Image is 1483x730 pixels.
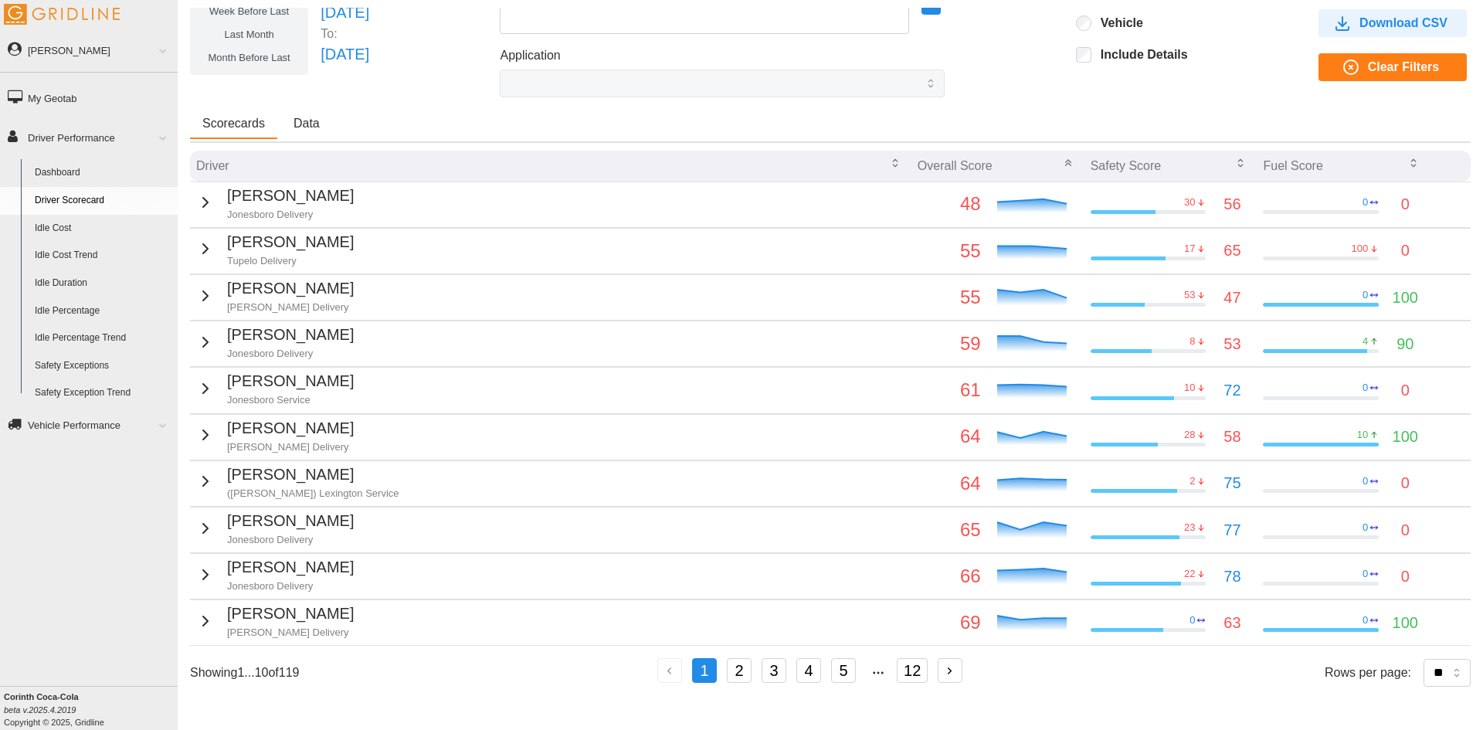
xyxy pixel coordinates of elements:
p: 55 [918,236,981,266]
p: [PERSON_NAME] [227,184,354,208]
b: Corinth Coca-Cola [4,692,79,701]
button: 2 [727,658,752,683]
i: beta v.2025.4.2019 [4,705,76,715]
p: 0 [1401,239,1410,263]
a: Idle Percentage [28,297,178,325]
p: 48 [918,189,981,219]
p: [PERSON_NAME] [227,602,354,626]
p: [PERSON_NAME] [227,230,354,254]
p: [PERSON_NAME] [227,555,354,579]
p: 63 [1223,611,1240,635]
p: 0 [1363,195,1368,209]
p: 0 [1363,288,1368,302]
p: 30 [1184,195,1195,209]
p: 0 [1401,471,1410,495]
p: [PERSON_NAME] Delivery [227,300,354,314]
p: 61 [918,375,981,405]
button: [PERSON_NAME][PERSON_NAME] Delivery [196,416,354,454]
button: [PERSON_NAME]Jonesboro Delivery [196,555,354,593]
p: [PERSON_NAME] [227,416,354,440]
p: ([PERSON_NAME]) Lexington Service [227,487,399,501]
span: Download CSV [1359,10,1447,36]
p: Showing 1 ... 10 of 119 [190,664,299,681]
button: [PERSON_NAME][PERSON_NAME] Delivery [196,277,354,314]
span: Data [294,117,320,130]
p: 58 [1223,425,1240,449]
p: Jonesboro Service [227,393,354,407]
button: 4 [796,658,821,683]
button: [PERSON_NAME]Jonesboro Service [196,369,354,407]
p: 66 [918,562,981,591]
p: 0 [1363,474,1368,488]
p: [PERSON_NAME] Delivery [227,440,354,454]
div: Copyright © 2025, Gridline [4,691,178,728]
p: 10 [1357,428,1368,442]
a: Dashboard [28,159,178,187]
img: Gridline [4,4,120,25]
button: [PERSON_NAME]Jonesboro Delivery [196,509,354,547]
button: Clear Filters [1318,53,1467,81]
span: Last Month [224,29,273,40]
p: 0 [1401,379,1410,402]
button: [PERSON_NAME][PERSON_NAME] Delivery [196,602,354,640]
p: Tupelo Delivery [227,254,354,268]
p: 0 [1189,613,1195,627]
p: 0 [1363,381,1368,395]
p: 100 [1393,611,1418,635]
p: 59 [918,329,981,358]
p: Overall Score [918,157,993,175]
button: [PERSON_NAME]([PERSON_NAME]) Lexington Service [196,463,399,501]
p: [PERSON_NAME] [227,323,354,347]
p: 90 [1396,332,1413,356]
p: [PERSON_NAME] [227,369,354,393]
p: 53 [1184,288,1195,302]
p: 0 [1363,567,1368,581]
p: Fuel Score [1263,157,1322,175]
button: [PERSON_NAME]Jonesboro Delivery [196,323,354,361]
label: Vehicle [1091,15,1143,31]
p: [DATE] [321,1,369,25]
a: Idle Cost Trend [28,242,178,270]
p: 65 [1223,239,1240,263]
p: 64 [918,422,981,451]
a: Idle Percentage Trend [28,324,178,352]
a: Idle Duration [28,270,178,297]
p: 65 [918,515,981,545]
p: 23 [1184,521,1195,535]
p: Jonesboro Delivery [227,533,354,547]
p: 10 [1184,381,1195,395]
button: [PERSON_NAME]Jonesboro Delivery [196,184,354,222]
p: Jonesboro Delivery [227,347,354,361]
p: 100 [1352,242,1369,256]
p: 47 [1223,286,1240,310]
p: 8 [1189,334,1195,348]
p: 100 [1393,425,1418,449]
p: [PERSON_NAME] [227,463,399,487]
p: 17 [1184,242,1195,256]
span: Scorecards [202,117,265,130]
p: Jonesboro Delivery [227,208,354,222]
span: Week Before Last [209,5,289,17]
p: 75 [1223,471,1240,495]
p: [PERSON_NAME] [227,509,354,533]
p: 4 [1363,334,1368,348]
p: Jonesboro Delivery [227,579,354,593]
button: 12 [897,658,928,683]
button: 3 [762,658,786,683]
p: 53 [1223,332,1240,356]
a: Safety Exception Trend [28,379,178,407]
button: [PERSON_NAME]Tupelo Delivery [196,230,354,268]
p: 0 [1363,613,1368,627]
p: 0 [1401,518,1410,542]
label: Application [500,46,560,66]
p: Rows per page: [1325,664,1411,681]
a: Safety Exceptions [28,352,178,380]
a: Idle Cost [28,215,178,243]
button: 1 [692,658,717,683]
span: Clear Filters [1368,54,1439,80]
label: Include Details [1091,47,1188,63]
p: 56 [1223,192,1240,216]
p: 0 [1401,192,1410,216]
p: To: [321,25,369,42]
p: Driver [196,157,229,175]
